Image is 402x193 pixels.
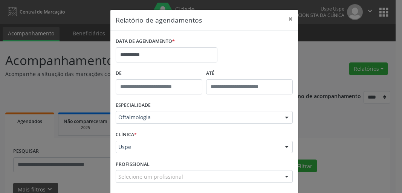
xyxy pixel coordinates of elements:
[116,36,175,47] label: DATA DE AGENDAMENTO
[206,68,293,79] label: ATÉ
[116,15,202,25] h5: Relatório de agendamentos
[118,114,277,121] span: Oftalmologia
[283,10,298,28] button: Close
[118,143,277,151] span: Uspe
[116,158,150,170] label: PROFISSIONAL
[118,173,183,181] span: Selecione um profissional
[116,100,151,111] label: ESPECIALIDADE
[116,129,137,141] label: CLÍNICA
[116,68,202,79] label: De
